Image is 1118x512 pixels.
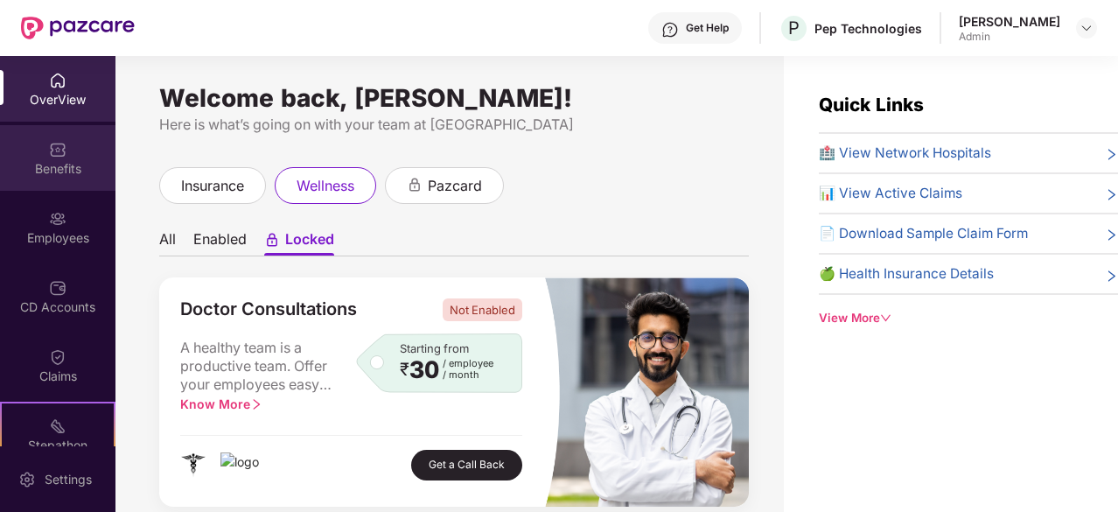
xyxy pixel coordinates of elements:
span: Doctor Consultations [180,298,357,321]
div: [PERSON_NAME] [959,13,1060,30]
span: wellness [297,175,354,197]
img: logo [220,452,259,479]
img: svg+xml;base64,PHN2ZyBpZD0iSGVscC0zMngzMiIgeG1sbnM9Imh0dHA6Ly93d3cudzMub3JnLzIwMDAvc3ZnIiB3aWR0aD... [661,21,679,39]
img: svg+xml;base64,PHN2ZyB4bWxucz0iaHR0cDovL3d3dy53My5vcmcvMjAwMC9zdmciIHdpZHRoPSIyMSIgaGVpZ2h0PSIyMC... [49,417,66,435]
span: right [1105,267,1118,284]
span: Starting from [400,341,469,355]
div: Stepathon [2,437,114,454]
img: masked_image [543,277,749,507]
div: Admin [959,30,1060,44]
span: Quick Links [819,94,924,116]
img: svg+xml;base64,PHN2ZyBpZD0iQ2xhaW0iIHhtbG5zPSJodHRwOi8vd3d3LnczLm9yZy8yMDAwL3N2ZyIgd2lkdGg9IjIwIi... [49,348,66,366]
img: svg+xml;base64,PHN2ZyBpZD0iU2V0dGluZy0yMHgyMCIgeG1sbnM9Imh0dHA6Ly93d3cudzMub3JnLzIwMDAvc3ZnIiB3aW... [18,471,36,488]
img: logo [180,452,206,479]
img: svg+xml;base64,PHN2ZyBpZD0iQmVuZWZpdHMiIHhtbG5zPSJodHRwOi8vd3d3LnczLm9yZy8yMDAwL3N2ZyIgd2lkdGg9Ij... [49,141,66,158]
span: 📄 Download Sample Claim Form [819,223,1028,244]
img: svg+xml;base64,PHN2ZyBpZD0iQ0RfQWNjb3VudHMiIGRhdGEtbmFtZT0iQ0QgQWNjb3VudHMiIHhtbG5zPSJodHRwOi8vd3... [49,279,66,297]
span: 🍏 Health Insurance Details [819,263,994,284]
div: Here is what’s going on with your team at [GEOGRAPHIC_DATA] [159,114,749,136]
span: 📊 View Active Claims [819,183,962,204]
div: Pep Technologies [814,20,922,37]
span: / employee [443,358,493,369]
span: insurance [181,175,244,197]
span: A healthy team is a productive team. Offer your employees easy doctor consultations and give the ... [180,339,356,395]
div: Settings [39,471,97,488]
span: Know More [180,396,262,411]
img: svg+xml;base64,PHN2ZyBpZD0iRHJvcGRvd24tMzJ4MzIiIHhtbG5zPSJodHRwOi8vd3d3LnczLm9yZy8yMDAwL3N2ZyIgd2... [1080,21,1094,35]
span: 30 [409,358,439,381]
div: Get Help [686,21,729,35]
li: Enabled [193,230,247,256]
span: right [1105,227,1118,244]
img: svg+xml;base64,PHN2ZyBpZD0iSG9tZSIgeG1sbnM9Imh0dHA6Ly93d3cudzMub3JnLzIwMDAvc3ZnIiB3aWR0aD0iMjAiIG... [49,72,66,89]
img: svg+xml;base64,PHN2ZyBpZD0iRW1wbG95ZWVzIiB4bWxucz0iaHR0cDovL3d3dy53My5vcmcvMjAwMC9zdmciIHdpZHRoPS... [49,210,66,228]
span: ₹ [400,362,409,376]
img: New Pazcare Logo [21,17,135,39]
div: animation [264,232,280,248]
span: P [788,18,800,39]
li: All [159,230,176,256]
span: right [250,398,262,410]
div: View More [819,309,1118,327]
span: Locked [285,230,334,256]
button: Get a Call Back [411,450,522,480]
span: pazcard [428,175,482,197]
div: Welcome back, [PERSON_NAME]! [159,91,749,105]
span: Not Enabled [443,298,522,321]
span: 🏥 View Network Hospitals [819,143,991,164]
span: right [1105,186,1118,204]
span: right [1105,146,1118,164]
span: down [880,312,891,324]
div: animation [407,177,423,193]
span: / month [443,369,493,381]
